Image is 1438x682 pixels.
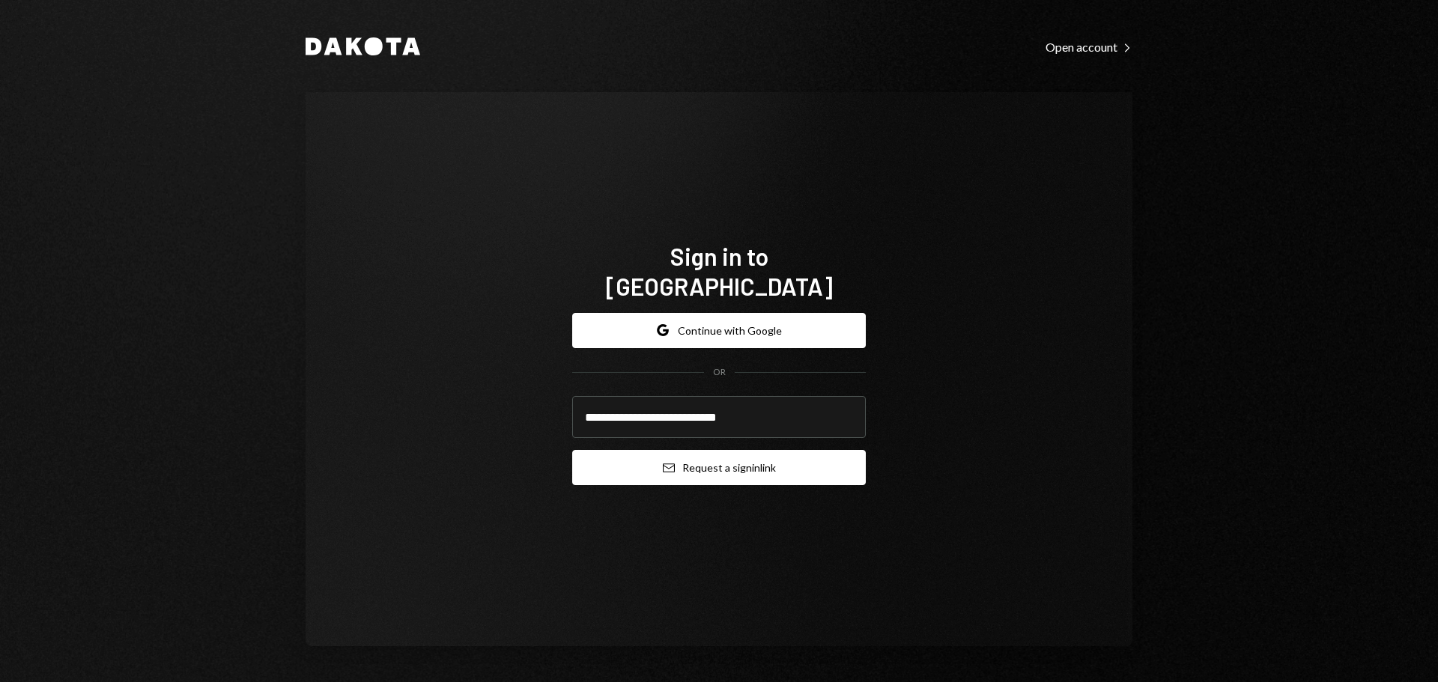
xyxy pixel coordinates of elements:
[713,366,726,379] div: OR
[836,408,854,426] keeper-lock: Open Keeper Popup
[572,313,866,348] button: Continue with Google
[1046,40,1132,55] div: Open account
[1046,38,1132,55] a: Open account
[572,241,866,301] h1: Sign in to [GEOGRAPHIC_DATA]
[572,450,866,485] button: Request a signinlink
